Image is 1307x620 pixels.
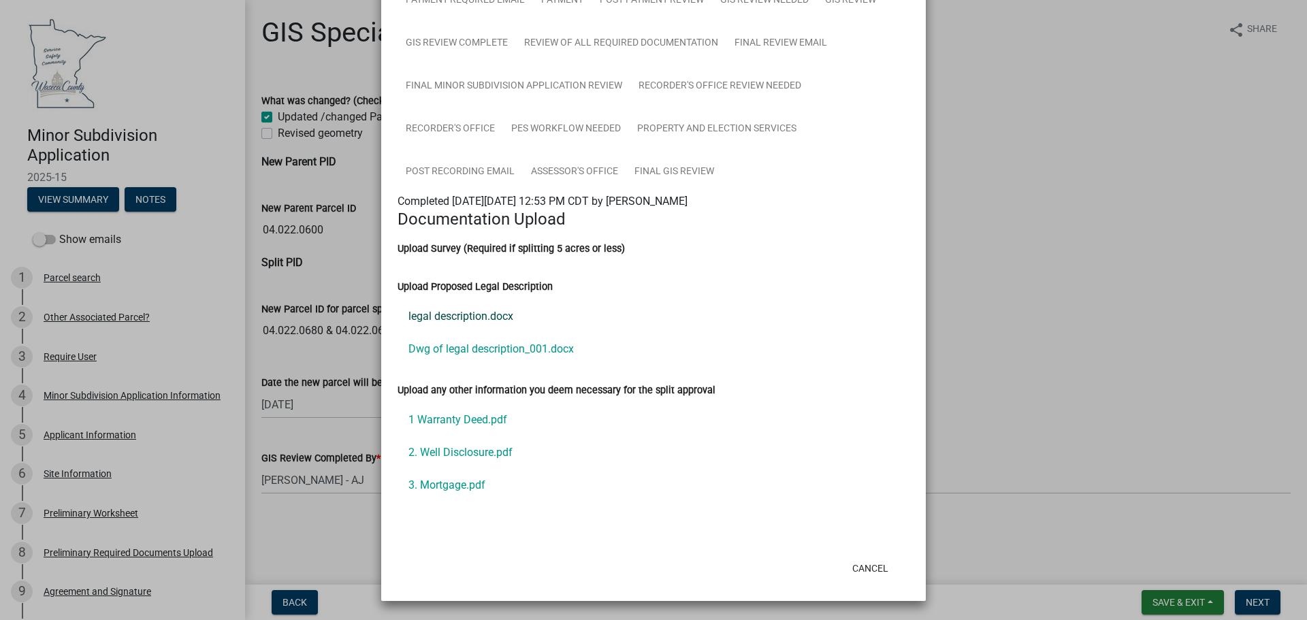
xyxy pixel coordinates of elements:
[503,108,629,151] a: PES Workflow needed
[398,210,909,229] h4: Documentation Upload
[398,108,503,151] a: Recorder's Office
[629,108,805,151] a: Property and Election Services
[841,556,899,581] button: Cancel
[398,436,909,469] a: 2. Well Disclosure.pdf
[398,65,630,108] a: Final Minor Subdivision Application Review
[398,282,553,292] label: Upload Proposed Legal Description
[630,65,809,108] a: Recorder's Office Review Needed
[398,404,909,436] a: 1 Warranty Deed.pdf
[398,386,715,395] label: Upload any other information you deem necessary for the split approval
[726,22,835,65] a: Final Review Email
[398,150,523,194] a: Post Recording Email
[516,22,726,65] a: Review of all Required Documentation
[398,300,909,333] a: legal description.docx
[398,244,625,254] label: Upload Survey (Required if splitting 5 acres or less)
[398,22,516,65] a: GIS Review Complete
[626,150,722,194] a: Final GIS Review
[523,150,626,194] a: Assessor's Office
[398,469,909,502] a: 3. Mortgage.pdf
[398,333,909,365] a: Dwg of legal description_001.docx
[398,195,688,208] span: Completed [DATE][DATE] 12:53 PM CDT by [PERSON_NAME]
